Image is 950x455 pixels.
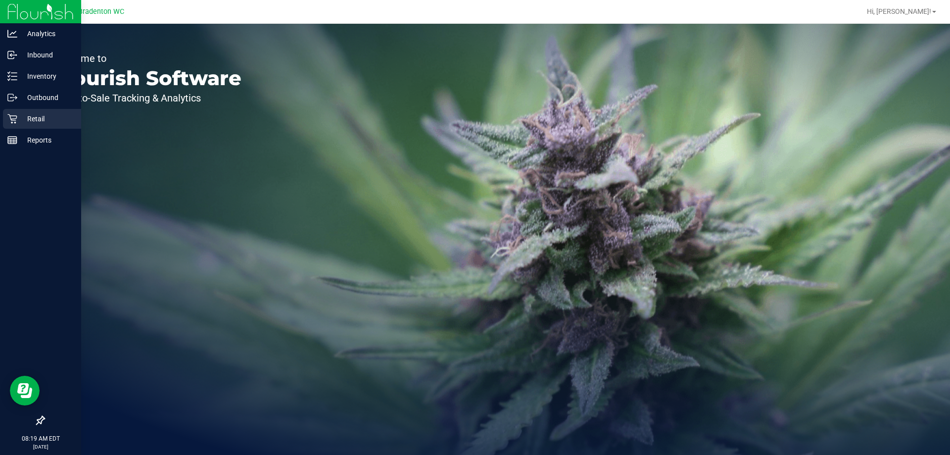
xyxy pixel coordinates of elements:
[17,70,77,82] p: Inventory
[17,92,77,103] p: Outbound
[7,50,17,60] inline-svg: Inbound
[78,7,124,16] span: Bradenton WC
[17,113,77,125] p: Retail
[53,68,241,88] p: Flourish Software
[17,28,77,40] p: Analytics
[867,7,931,15] span: Hi, [PERSON_NAME]!
[10,376,40,405] iframe: Resource center
[17,134,77,146] p: Reports
[7,71,17,81] inline-svg: Inventory
[53,93,241,103] p: Seed-to-Sale Tracking & Analytics
[53,53,241,63] p: Welcome to
[7,93,17,102] inline-svg: Outbound
[17,49,77,61] p: Inbound
[7,29,17,39] inline-svg: Analytics
[4,434,77,443] p: 08:19 AM EDT
[7,135,17,145] inline-svg: Reports
[4,443,77,451] p: [DATE]
[7,114,17,124] inline-svg: Retail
